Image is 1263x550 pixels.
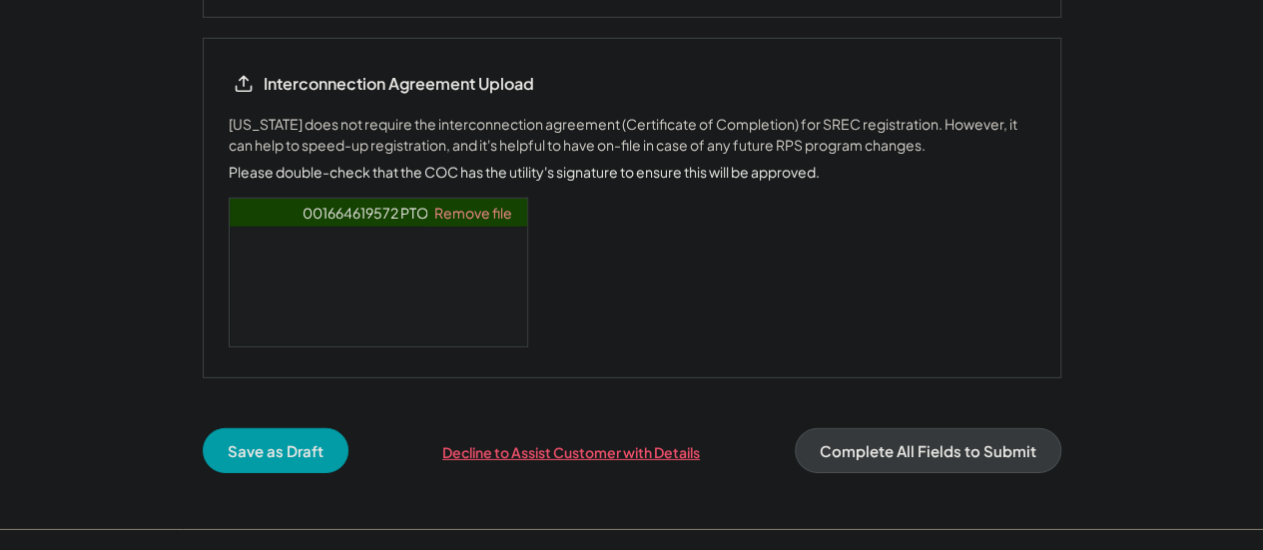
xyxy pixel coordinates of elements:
button: Save as Draft [203,428,348,473]
div: Please double-check that the COC has the utility's signature to ensure this will be approved. [229,162,820,183]
button: Complete All Fields to Submit [795,428,1061,473]
a: Remove file [427,199,519,227]
a: 001664619572 PTO.pdf [303,204,456,222]
div: [US_STATE] does not require the interconnection agreement (Certificate of Completion) for SREC re... [229,114,1035,156]
div: Interconnection Agreement Upload [264,73,534,95]
div: Decline to Assist Customer with Details [442,443,700,463]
